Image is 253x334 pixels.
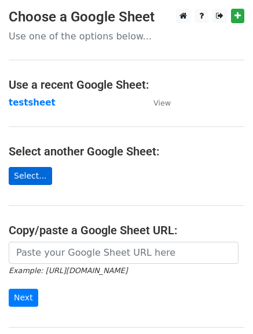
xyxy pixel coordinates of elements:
[9,30,244,42] p: Use one of the options below...
[9,289,38,307] input: Next
[9,97,56,108] a: testsheet
[9,223,244,237] h4: Copy/paste a Google Sheet URL:
[9,144,244,158] h4: Select another Google Sheet:
[142,97,171,108] a: View
[9,266,127,275] small: Example: [URL][DOMAIN_NAME]
[9,167,52,185] a: Select...
[153,99,171,107] small: View
[195,278,253,334] iframe: Chat Widget
[9,9,244,26] h3: Choose a Google Sheet
[9,242,239,264] input: Paste your Google Sheet URL here
[9,78,244,92] h4: Use a recent Google Sheet:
